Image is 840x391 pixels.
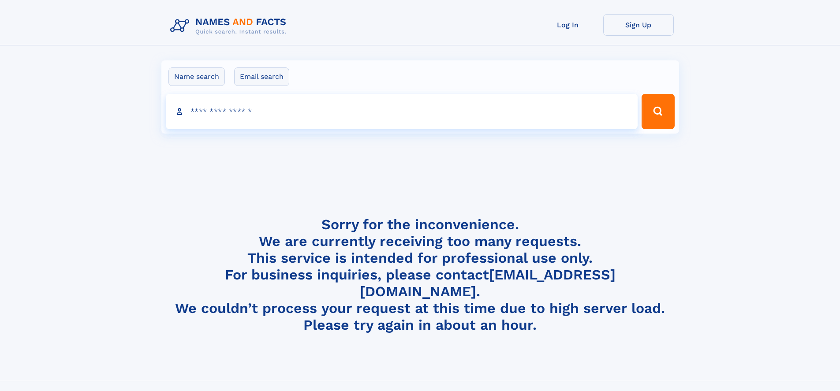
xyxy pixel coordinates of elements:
[168,67,225,86] label: Name search
[603,14,674,36] a: Sign Up
[234,67,289,86] label: Email search
[533,14,603,36] a: Log In
[167,14,294,38] img: Logo Names and Facts
[360,266,616,300] a: [EMAIL_ADDRESS][DOMAIN_NAME]
[166,94,638,129] input: search input
[167,216,674,334] h4: Sorry for the inconvenience. We are currently receiving too many requests. This service is intend...
[642,94,674,129] button: Search Button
